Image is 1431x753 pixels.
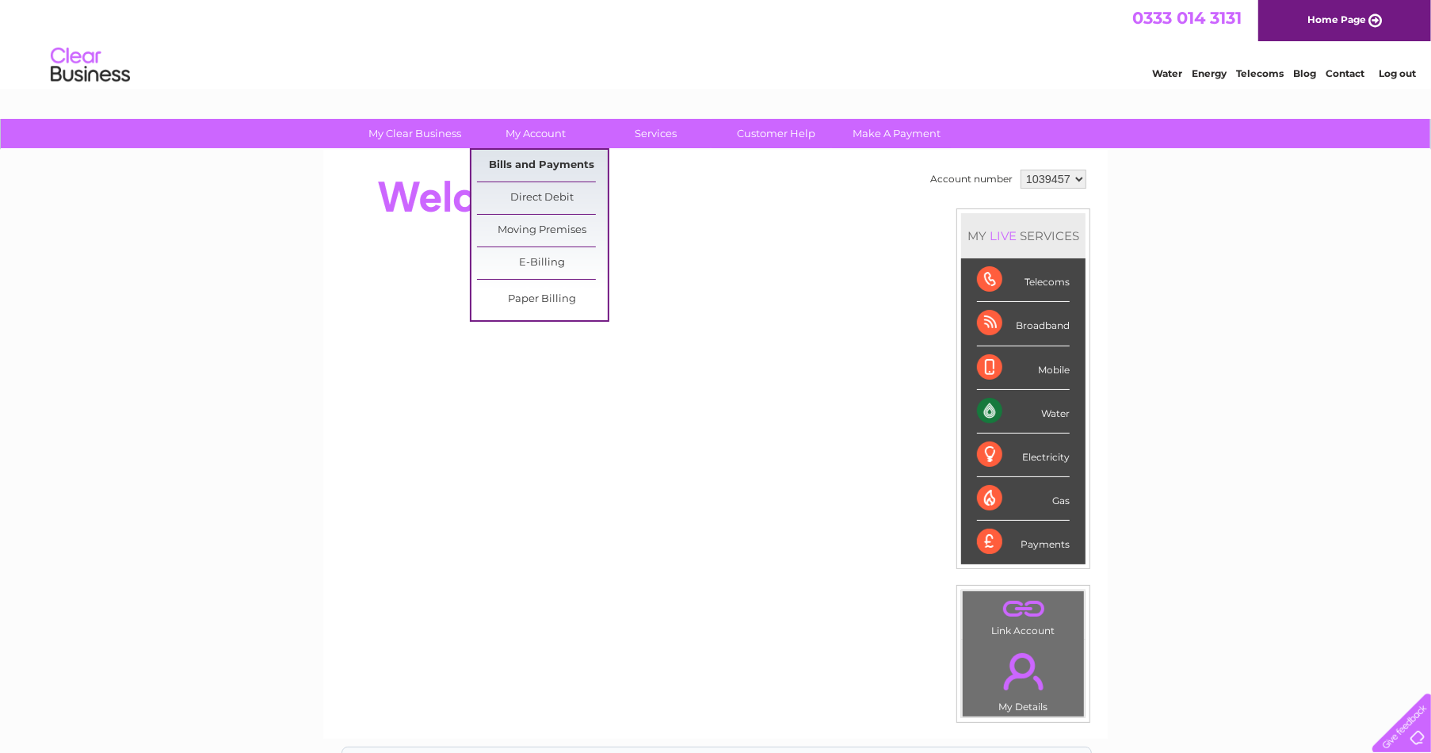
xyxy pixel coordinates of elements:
a: Moving Premises [477,215,608,247]
a: E-Billing [477,247,608,279]
div: Mobile [977,346,1070,390]
td: Link Account [962,591,1085,640]
td: My Details [962,640,1085,717]
a: My Clear Business [350,119,481,148]
div: LIVE [986,228,1020,243]
a: Energy [1192,67,1227,79]
a: Log out [1379,67,1416,79]
a: Make A Payment [832,119,963,148]
a: Paper Billing [477,284,608,315]
a: Telecoms [1236,67,1284,79]
div: Broadband [977,302,1070,346]
a: Blog [1293,67,1316,79]
a: Bills and Payments [477,150,608,182]
img: logo.png [50,41,131,90]
a: . [967,644,1080,699]
div: MY SERVICES [961,213,1086,258]
a: Contact [1326,67,1364,79]
a: 0333 014 3131 [1132,8,1242,28]
div: Telecoms [977,258,1070,302]
a: Services [591,119,722,148]
div: Gas [977,477,1070,521]
div: Clear Business is a trading name of Verastar Limited (registered in [GEOGRAPHIC_DATA] No. 3667643... [342,9,1091,77]
td: Account number [926,166,1017,193]
a: Direct Debit [477,182,608,214]
div: Electricity [977,434,1070,477]
a: Customer Help [712,119,842,148]
div: Water [977,390,1070,434]
a: Water [1152,67,1182,79]
a: . [967,595,1080,623]
a: My Account [471,119,601,148]
div: Payments [977,521,1070,564]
